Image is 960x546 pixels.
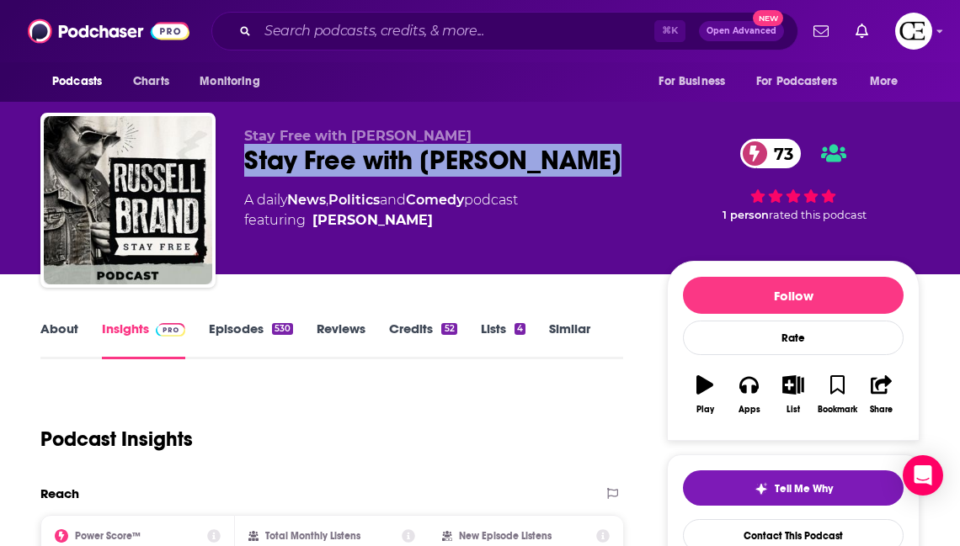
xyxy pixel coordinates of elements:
a: Similar [549,321,590,359]
span: Monitoring [200,70,259,93]
span: featuring [244,210,518,231]
span: rated this podcast [769,209,867,221]
button: tell me why sparkleTell Me Why [683,470,904,506]
button: Bookmark [815,364,859,425]
a: Charts [122,66,179,98]
button: open menu [745,66,861,98]
span: 73 [757,139,802,168]
a: Reviews [317,321,365,359]
span: Open Advanced [707,27,776,35]
button: Apps [727,364,771,425]
a: Show notifications dropdown [849,17,875,45]
input: Search podcasts, credits, & more... [258,18,654,45]
h1: Podcast Insights [40,427,193,452]
h2: Reach [40,485,79,501]
h2: Total Monthly Listens [265,530,360,542]
button: open menu [40,66,124,98]
img: tell me why sparkle [755,482,768,496]
img: Podchaser Pro [156,323,185,337]
h2: Power Score™ [75,530,141,542]
a: Credits52 [389,321,456,359]
a: Politics [328,192,380,208]
div: Play [696,405,714,415]
button: Show profile menu [895,13,932,50]
button: Play [683,364,727,425]
div: Search podcasts, credits, & more... [211,12,798,50]
a: Lists4 [481,321,525,359]
div: Share [870,405,893,415]
span: Tell Me Why [775,482,833,496]
button: open menu [858,66,920,98]
span: New [753,10,783,26]
div: Apps [739,405,760,415]
a: 73 [740,139,802,168]
a: Episodes530 [209,321,293,359]
img: User Profile [895,13,932,50]
span: , [326,192,328,208]
div: 52 [441,323,456,335]
div: Open Intercom Messenger [903,455,943,496]
div: List [787,405,800,415]
span: Podcasts [52,70,102,93]
button: open menu [647,66,746,98]
span: 1 person [723,209,769,221]
button: Share [860,364,904,425]
button: open menu [188,66,281,98]
span: ⌘ K [654,20,685,42]
div: 73 1 personrated this podcast [667,128,920,232]
a: Russell Brand [312,210,433,231]
button: Follow [683,277,904,314]
a: About [40,321,78,359]
a: Comedy [406,192,464,208]
div: A daily podcast [244,190,518,231]
div: Rate [683,321,904,355]
span: Charts [133,70,169,93]
a: Show notifications dropdown [807,17,835,45]
span: Stay Free with [PERSON_NAME] [244,128,472,144]
div: 530 [272,323,293,335]
span: More [870,70,899,93]
a: InsightsPodchaser Pro [102,321,185,359]
img: Stay Free with Russell Brand [44,116,212,284]
div: 4 [515,323,525,335]
span: For Business [659,70,725,93]
div: Bookmark [818,405,857,415]
button: Open AdvancedNew [699,21,784,41]
h2: New Episode Listens [459,530,552,542]
span: Logged in as cozyearthaudio [895,13,932,50]
span: For Podcasters [756,70,837,93]
a: News [287,192,326,208]
span: and [380,192,406,208]
img: Podchaser - Follow, Share and Rate Podcasts [28,15,189,47]
button: List [771,364,815,425]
